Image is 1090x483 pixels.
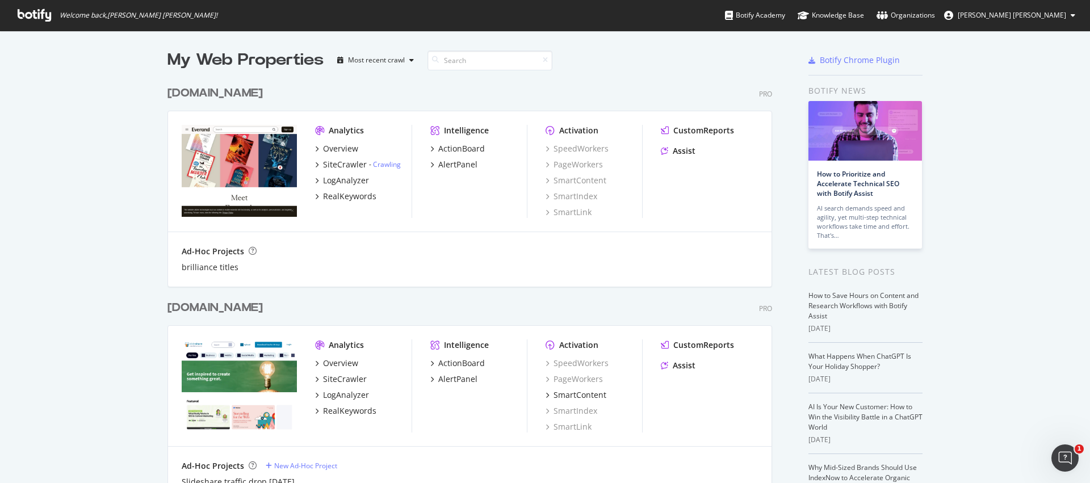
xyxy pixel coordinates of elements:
[182,339,297,431] img: slideshare.net
[315,389,369,401] a: LogAnalyzer
[438,373,477,385] div: AlertPanel
[329,125,364,136] div: Analytics
[661,125,734,136] a: CustomReports
[673,360,695,371] div: Assist
[274,461,337,471] div: New Ad-Hoc Project
[315,191,376,202] a: RealKeywords
[444,339,489,351] div: Intelligence
[546,191,597,202] a: SmartIndex
[546,405,597,417] a: SmartIndex
[1051,444,1079,472] iframe: Intercom live chat
[935,6,1084,24] button: [PERSON_NAME] [PERSON_NAME]
[546,358,609,369] a: SpeedWorkers
[167,85,263,102] div: [DOMAIN_NAME]
[808,266,923,278] div: Latest Blog Posts
[820,54,900,66] div: Botify Chrome Plugin
[1075,444,1084,453] span: 1
[808,351,911,371] a: What Happens When ChatGPT Is Your Holiday Shopper?
[546,389,606,401] a: SmartContent
[427,51,552,70] input: Search
[673,339,734,351] div: CustomReports
[559,125,598,136] div: Activation
[323,159,367,170] div: SiteCrawler
[430,373,477,385] a: AlertPanel
[546,207,592,218] a: SmartLink
[430,143,485,154] a: ActionBoard
[373,159,401,169] a: Crawling
[315,159,401,170] a: SiteCrawler- Crawling
[808,435,923,445] div: [DATE]
[798,10,864,21] div: Knowledge Base
[167,49,324,72] div: My Web Properties
[661,339,734,351] a: CustomReports
[759,89,772,99] div: Pro
[673,125,734,136] div: CustomReports
[808,402,923,432] a: AI Is Your New Customer: How to Win the Visibility Battle in a ChatGPT World
[877,10,935,21] div: Organizations
[817,204,913,240] div: AI search demands speed and agility, yet multi-step technical workflows take time and effort. Tha...
[430,358,485,369] a: ActionBoard
[323,389,369,401] div: LogAnalyzer
[430,159,477,170] a: AlertPanel
[323,405,376,417] div: RealKeywords
[182,246,244,257] div: Ad-Hoc Projects
[182,125,297,217] img: everand.com
[348,57,405,64] div: Most recent crawl
[323,358,358,369] div: Overview
[673,145,695,157] div: Assist
[266,461,337,471] a: New Ad-Hoc Project
[444,125,489,136] div: Intelligence
[808,291,919,321] a: How to Save Hours on Content and Research Workflows with Botify Assist
[808,54,900,66] a: Botify Chrome Plugin
[808,324,923,334] div: [DATE]
[808,374,923,384] div: [DATE]
[546,175,606,186] a: SmartContent
[808,101,922,161] img: How to Prioritize and Accelerate Technical SEO with Botify Assist
[817,169,899,198] a: How to Prioritize and Accelerate Technical SEO with Botify Assist
[554,389,606,401] div: SmartContent
[323,373,367,385] div: SiteCrawler
[167,85,267,102] a: [DOMAIN_NAME]
[808,85,923,97] div: Botify news
[546,159,603,170] a: PageWorkers
[323,143,358,154] div: Overview
[315,143,358,154] a: Overview
[329,339,364,351] div: Analytics
[438,358,485,369] div: ActionBoard
[759,304,772,313] div: Pro
[559,339,598,351] div: Activation
[182,460,244,472] div: Ad-Hoc Projects
[167,300,267,316] a: [DOMAIN_NAME]
[546,373,603,385] a: PageWorkers
[661,145,695,157] a: Assist
[167,300,263,316] div: [DOMAIN_NAME]
[315,175,369,186] a: LogAnalyzer
[725,10,785,21] div: Botify Academy
[546,143,609,154] a: SpeedWorkers
[315,373,367,385] a: SiteCrawler
[958,10,1066,20] span: Cooper Bernier
[333,51,418,69] button: Most recent crawl
[315,405,376,417] a: RealKeywords
[546,421,592,432] a: SmartLink
[315,358,358,369] a: Overview
[438,143,485,154] div: ActionBoard
[438,159,477,170] div: AlertPanel
[60,11,217,20] span: Welcome back, [PERSON_NAME] [PERSON_NAME] !
[369,159,401,169] div: -
[323,191,376,202] div: RealKeywords
[661,360,695,371] a: Assist
[182,262,238,273] a: brilliance titles
[323,175,369,186] div: LogAnalyzer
